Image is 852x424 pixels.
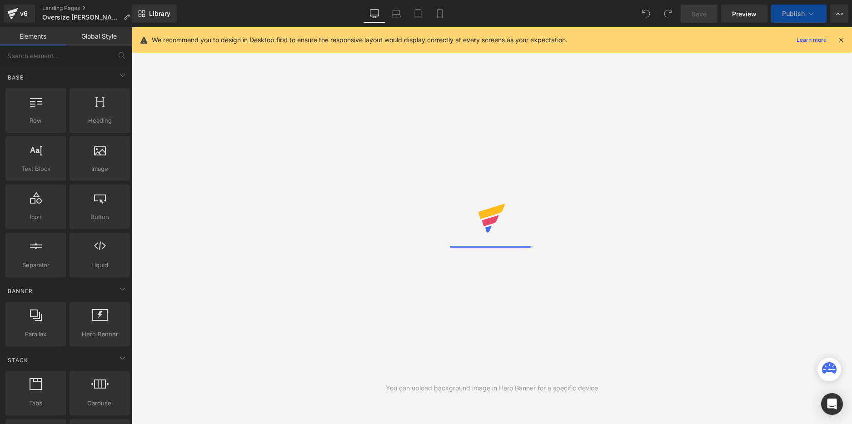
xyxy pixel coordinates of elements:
span: Base [7,73,25,82]
span: Hero Banner [72,329,127,339]
a: Learn more [793,35,830,45]
a: Global Style [66,27,132,45]
a: Laptop [385,5,407,23]
span: Publish [782,10,805,17]
p: We recommend you to design in Desktop first to ensure the responsive layout would display correct... [152,35,568,45]
button: Undo [637,5,655,23]
span: Heading [72,116,127,125]
a: Landing Pages [42,5,137,12]
div: v6 [18,8,30,20]
button: Publish [771,5,827,23]
a: Preview [721,5,767,23]
a: Mobile [429,5,451,23]
span: Separator [8,260,63,270]
span: Library [149,10,170,18]
a: v6 [4,5,35,23]
span: Button [72,212,127,222]
span: Carousel [72,399,127,408]
button: Redo [659,5,677,23]
span: Banner [7,287,34,295]
span: Liquid [72,260,127,270]
span: Tabs [8,399,63,408]
div: Open Intercom Messenger [821,393,843,415]
span: Image [72,164,127,174]
span: Oversize [PERSON_NAME] [42,14,120,21]
span: Parallax [8,329,63,339]
span: Icon [8,212,63,222]
span: Text Block [8,164,63,174]
span: Save [692,9,707,19]
a: Desktop [364,5,385,23]
a: New Library [132,5,177,23]
span: Preview [732,9,757,19]
span: Stack [7,356,29,364]
a: Tablet [407,5,429,23]
div: You can upload background image in Hero Banner for a specific device [386,383,598,393]
span: Row [8,116,63,125]
button: More [830,5,848,23]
